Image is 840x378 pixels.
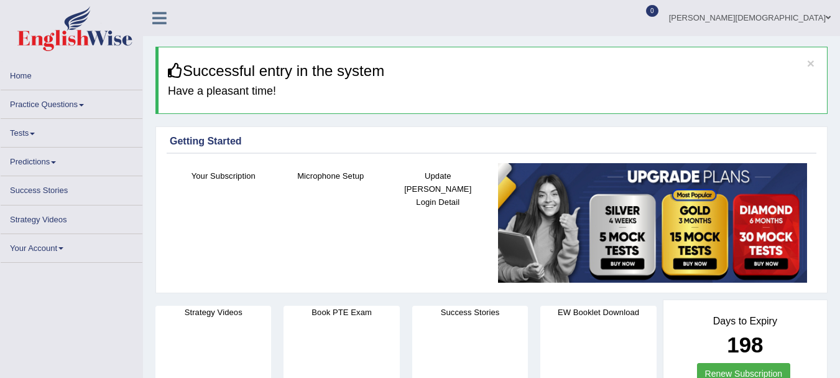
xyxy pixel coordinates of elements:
[1,176,142,201] a: Success Stories
[412,306,528,319] h4: Success Stories
[176,169,271,182] h4: Your Subscription
[155,306,271,319] h4: Strategy Videos
[677,316,813,327] h4: Days to Expiry
[1,148,142,172] a: Predictions
[284,169,379,182] h4: Microphone Setup
[168,63,818,79] h3: Successful entry in the system
[646,5,658,17] span: 0
[1,234,142,258] a: Your Account
[498,163,808,283] img: small5.jpg
[807,57,815,70] button: ×
[284,306,399,319] h4: Book PTE Exam
[1,90,142,115] a: Practice Questions
[1,62,142,86] a: Home
[1,119,142,143] a: Tests
[540,306,656,319] h4: EW Booklet Download
[390,169,486,209] h4: Update [PERSON_NAME] Login Detail
[170,134,813,149] div: Getting Started
[1,206,142,230] a: Strategy Videos
[168,85,818,98] h4: Have a pleasant time!
[727,333,763,357] b: 198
